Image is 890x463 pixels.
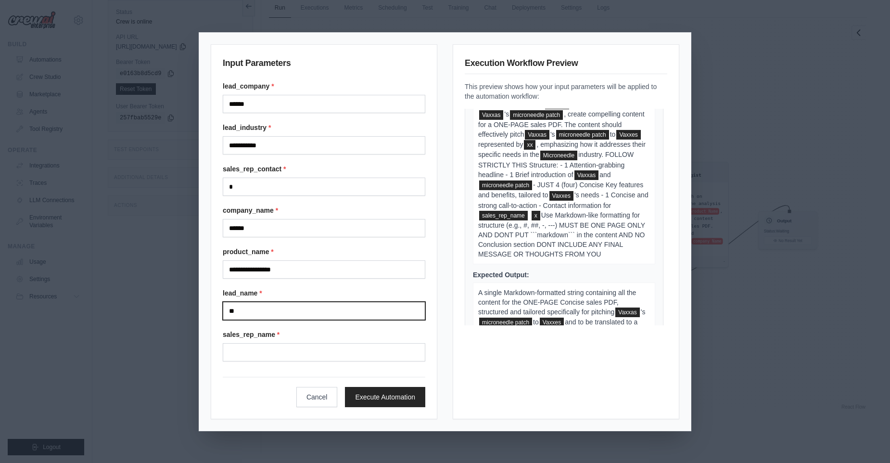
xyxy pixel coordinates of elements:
[478,191,648,209] span: 's needs - 1 Concise and strong call-to-action - Contact information for
[540,151,577,160] span: lead_industry
[465,56,667,74] h3: Execution Workflow Preview
[296,387,338,407] button: Cancel
[556,130,609,140] span: product_name
[479,110,503,120] span: company_name
[478,141,523,148] span: represented by
[510,110,563,120] span: product_name
[574,170,598,180] span: company_name
[532,211,540,220] span: sales_rep_contact
[223,288,425,298] label: lead_name
[478,151,634,178] span: industry. FOLLOW STRICTLY THIS Structure: - 1 Attention-grabbing headline - 1 Brief introduction of
[504,110,509,118] span: 's
[533,318,539,326] span: to
[479,180,532,190] span: product_name
[223,123,425,132] label: lead_industry
[345,387,425,407] button: Execute Automation
[223,247,425,257] label: product_name
[479,211,528,220] span: sales_rep_name
[610,130,616,138] span: to
[478,110,645,138] span: , create compelling content for a ONE-PAGE sales PDF. The content should effectively pitch
[524,140,535,150] span: lead_name
[223,81,425,91] label: lead_company
[223,206,425,215] label: company_name
[223,164,425,174] label: sales_rep_contact
[540,318,564,327] span: lead_company
[478,211,645,258] span: Use Markdown-like formatting for structure (e.g., #, ##, -, ---) MUST BE ONE PAGE ONLY AND DONT P...
[599,171,610,179] span: and
[478,141,646,158] span: , emphasizing how it addresses their specific needs in the
[641,308,646,316] span: 's
[615,308,639,317] span: company_name
[223,56,425,74] h3: Input Parameters
[550,130,555,138] span: 's
[478,289,636,316] span: A single Markdown-formatted string containing all the content for the ONE-PAGE Concise sales PDF,...
[525,130,549,140] span: company_name
[479,318,532,327] span: product_name
[549,191,573,201] span: lead_company
[478,181,643,199] span: - JUST 4 (four) Concise Key features and benefits, tailored to
[473,271,529,279] span: Expected Output:
[616,130,640,140] span: lead_company
[465,82,667,101] p: This preview shows how your input parameters will be applied to the automation workflow:
[223,330,425,339] label: sales_rep_name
